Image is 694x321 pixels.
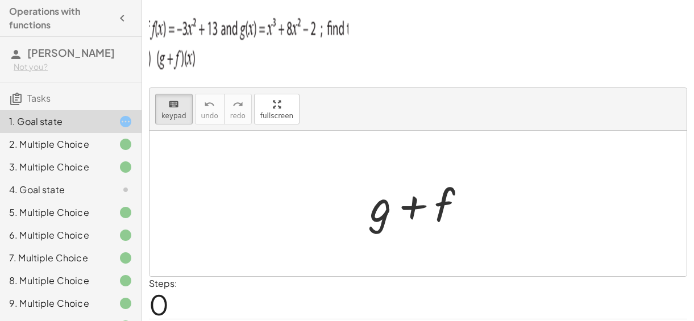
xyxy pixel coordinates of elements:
i: redo [232,98,243,111]
div: 7. Multiple Choice [9,251,101,265]
i: Task finished. [119,228,132,242]
span: undo [201,112,218,120]
div: 3. Multiple Choice [9,160,101,174]
i: Task started. [119,115,132,128]
div: 5. Multiple Choice [9,206,101,219]
button: keyboardkeypad [155,94,193,124]
i: undo [204,98,215,111]
i: Task finished. [119,251,132,265]
label: Steps: [149,277,177,289]
div: 6. Multiple Choice [9,228,101,242]
span: fullscreen [260,112,293,120]
div: 9. Multiple Choice [9,297,101,310]
div: 4. Goal state [9,183,101,197]
div: 1. Goal state [9,115,101,128]
i: Task finished. [119,297,132,310]
div: Not you? [14,61,132,73]
span: Tasks [27,92,51,104]
button: redoredo [224,94,252,124]
div: 8. Multiple Choice [9,274,101,287]
span: [PERSON_NAME] [27,46,115,59]
div: 2. Multiple Choice [9,137,101,151]
i: Task finished. [119,137,132,151]
i: Task finished. [119,160,132,174]
span: keypad [161,112,186,120]
i: keyboard [168,98,179,111]
i: Task finished. [119,206,132,219]
i: Task finished. [119,274,132,287]
i: Task not started. [119,183,132,197]
button: fullscreen [254,94,300,124]
span: redo [230,112,246,120]
button: undoundo [195,94,225,124]
img: 0912d1d0bb122bf820112a47fb2014cd0649bff43fc109eadffc21f6a751f95a.png [149,7,348,75]
h4: Operations with functions [9,5,112,32]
